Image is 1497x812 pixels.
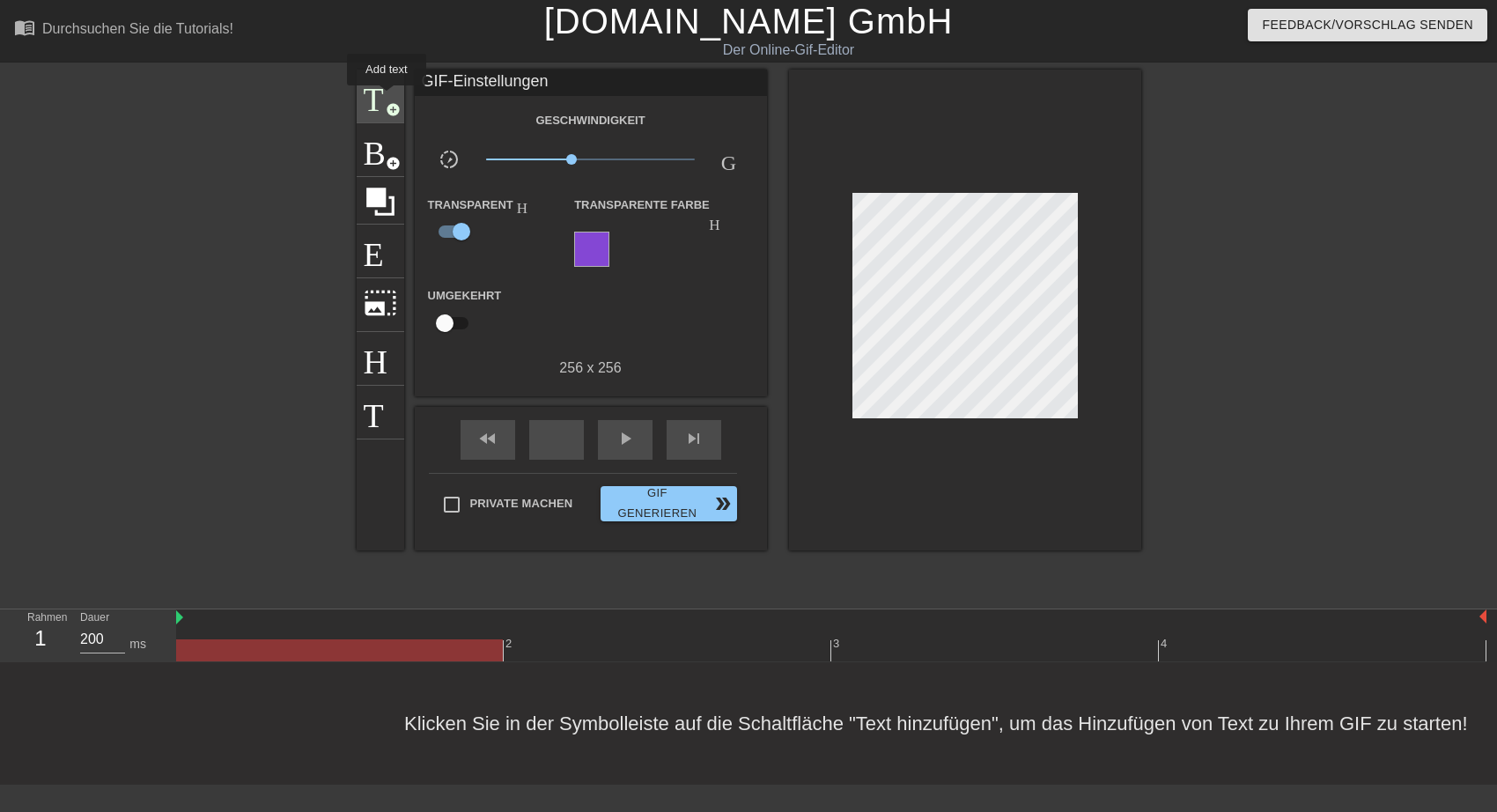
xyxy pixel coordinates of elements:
div: 4 [1161,635,1167,653]
div: GIF-Einstellungen [415,70,767,96]
span: Feedback/Vorschlag senden [1262,14,1473,36]
span: Geschwindigkeit [721,149,742,170]
span: fast_rewind [477,428,498,449]
span: add_circle [386,156,401,171]
span: add_circle [386,102,401,117]
span: Hilfe [364,340,397,373]
span: Titel [364,78,397,111]
div: 2 [505,635,512,653]
label: Dauer [80,613,109,624]
span: Hilfe [709,215,724,230]
span: menu_book [14,17,35,38]
img: bound-end.png [1479,609,1486,624]
span: slow_motion_video [439,149,460,170]
span: Bild [364,131,397,165]
span: Tastatur [364,394,397,427]
label: Umgekehrt [428,287,502,305]
a: [DOMAIN_NAME] GmbH [544,2,954,41]
div: ms [129,635,146,653]
span: skip_vorherige [546,428,567,449]
span: Ernte [364,233,397,266]
div: Der Online-Gif-Editor [508,40,1070,61]
button: Feedback/Vorschlag senden [1248,9,1487,41]
div: 256 x 256 [415,358,767,379]
span: Private machen [470,495,573,513]
a: Durchsuchen Sie die Tutorials! [14,17,233,44]
button: Gif generieren [601,486,736,521]
span: double_arrow [712,493,734,514]
span: Hilfe [517,198,532,213]
div: Rahmen [14,609,67,661]
div: Durchsuchen Sie die Tutorials! [42,21,233,36]
div: 3 [833,635,839,653]
span: play_arrow [615,428,636,449]
span: skip_next [683,428,704,449]
label: Transparente Farbe [574,196,724,231]
label: Transparent [428,196,532,214]
span: Gif generieren [608,484,729,524]
label: Geschwindigkeit [535,112,645,129]
div: 1 [27,623,54,654]
span: photo_size_select_large [364,286,397,320]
